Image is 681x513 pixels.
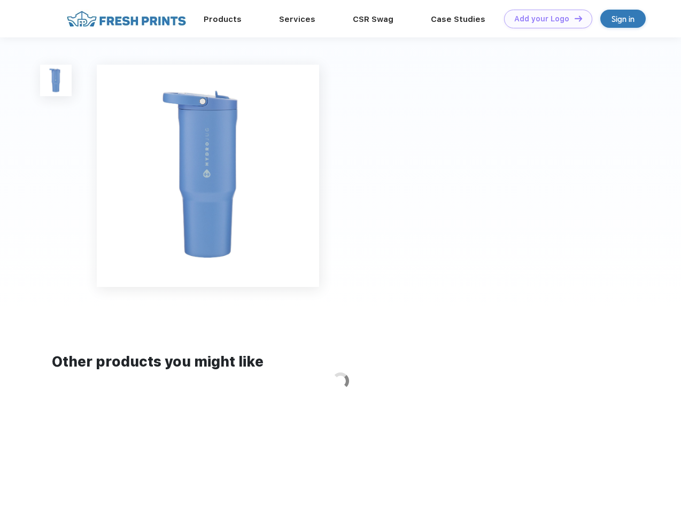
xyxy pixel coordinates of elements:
div: Add your Logo [514,14,569,24]
a: Sign in [600,10,646,28]
img: fo%20logo%202.webp [64,10,189,28]
img: DT [575,15,582,21]
div: Other products you might like [52,352,629,372]
a: Products [204,14,242,24]
div: Sign in [612,13,634,25]
img: func=resize&h=100 [40,65,72,96]
img: func=resize&h=640 [97,65,319,287]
